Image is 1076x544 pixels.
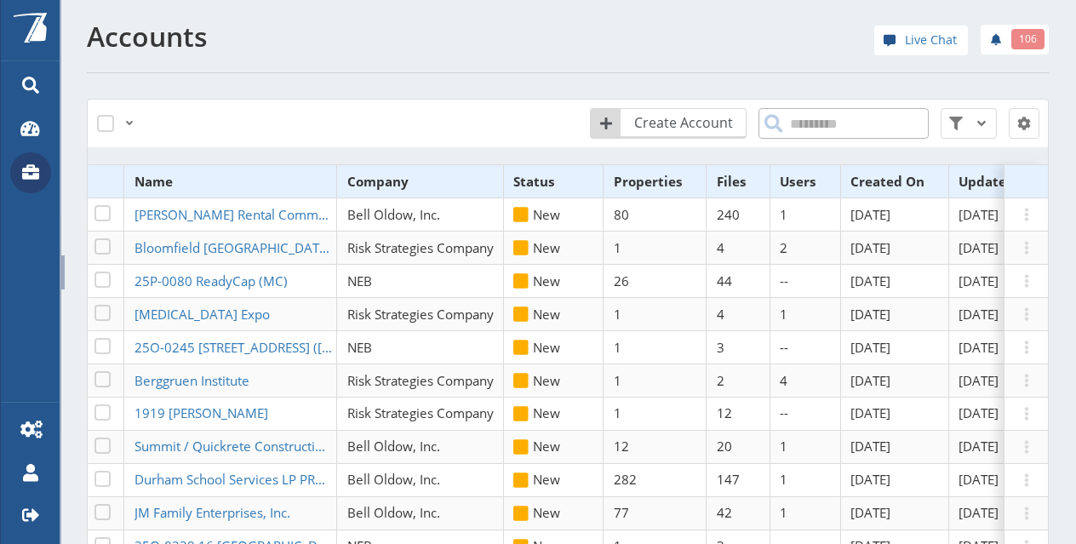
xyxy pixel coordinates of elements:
[959,438,999,455] span: [DATE]
[850,339,890,356] span: [DATE]
[513,272,560,289] span: New
[134,206,338,223] a: [PERSON_NAME] Rental Communities
[503,165,604,198] th: Status
[780,239,787,256] span: 2
[513,306,560,323] span: New
[513,339,560,356] span: New
[780,471,787,488] span: 1
[850,372,890,389] span: [DATE]
[134,471,351,488] span: Durham School Services LP PROJECT
[959,471,999,488] span: [DATE]
[590,108,747,139] a: Create Account
[347,404,494,421] span: Risk Strategies Company
[134,404,273,421] a: 1919 [PERSON_NAME]
[614,471,637,488] span: 282
[959,339,999,356] span: [DATE]
[981,25,1049,54] a: 106
[717,471,740,488] span: 147
[717,239,724,256] span: 4
[87,21,558,52] h1: Accounts
[347,339,372,356] span: NEB
[614,438,629,455] span: 12
[959,239,999,256] span: [DATE]
[513,438,560,455] span: New
[134,339,450,356] span: 25O-0245 [STREET_ADDRESS] ([GEOGRAPHIC_DATA])
[948,165,1061,198] th: Updated On
[780,339,788,356] span: --
[959,404,999,421] span: [DATE]
[134,504,290,521] span: JM Family Enterprises, Inc.
[850,504,890,521] span: [DATE]
[840,165,948,198] th: Created On
[780,504,787,521] span: 1
[1019,31,1037,47] span: 106
[134,206,358,223] span: [PERSON_NAME] Rental Communities
[513,471,560,488] span: New
[513,372,560,389] span: New
[134,272,293,289] a: 25P-0080 ReadyCap (MC)
[347,306,494,323] span: Risk Strategies Company
[614,306,621,323] span: 1
[850,404,890,421] span: [DATE]
[968,21,1049,55] div: notifications
[134,372,255,389] a: Berggruen Institute
[850,306,890,323] span: [DATE]
[347,206,440,223] span: Bell Oldow, Inc.
[347,372,494,389] span: Risk Strategies Company
[959,206,999,223] span: [DATE]
[134,504,295,521] a: JM Family Enterprises, Inc.
[850,471,890,488] span: [DATE]
[134,471,338,488] a: Durham School Services LP PROJECT
[134,438,338,455] a: Summit / Quickrete Construction Materials, LLC
[850,272,890,289] span: [DATE]
[124,165,337,198] th: Name
[780,206,787,223] span: 1
[614,239,621,256] span: 1
[347,471,440,488] span: Bell Oldow, Inc.
[959,504,999,521] span: [DATE]
[604,165,707,198] th: Properties
[623,112,746,133] span: Create Account
[134,404,268,421] span: 1919 [PERSON_NAME]
[347,239,494,256] span: Risk Strategies Company
[513,206,560,223] span: New
[347,504,440,521] span: Bell Oldow, Inc.
[905,31,957,49] span: Live Chat
[513,239,560,256] span: New
[134,339,338,356] a: 25O-0245 [STREET_ADDRESS] ([GEOGRAPHIC_DATA])
[347,272,372,289] span: NEB
[614,504,629,521] span: 77
[780,272,788,289] span: --
[134,239,426,256] span: Bloomfield [GEOGRAPHIC_DATA] Buyer Program
[770,165,841,198] th: Users
[959,306,999,323] span: [DATE]
[717,504,732,521] span: 42
[780,372,787,389] span: 4
[614,404,621,421] span: 1
[780,306,787,323] span: 1
[717,206,740,223] span: 240
[134,272,288,289] span: 25P-0080 ReadyCap (MC)
[850,206,890,223] span: [DATE]
[707,165,770,198] th: Files
[614,372,621,389] span: 1
[134,239,338,256] a: Bloomfield [GEOGRAPHIC_DATA] Buyer Program
[717,372,724,389] span: 2
[513,404,560,421] span: New
[717,404,732,421] span: 12
[134,372,249,389] span: Berggruen Institute
[717,306,724,323] span: 4
[97,108,121,132] label: Select All
[614,272,629,289] span: 26
[780,404,788,421] span: --
[959,372,999,389] span: [DATE]
[717,438,732,455] span: 20
[134,306,270,323] span: [MEDICAL_DATA] Expo
[347,438,440,455] span: Bell Oldow, Inc.
[337,165,504,198] th: Company
[717,272,732,289] span: 44
[513,504,560,521] span: New
[850,239,890,256] span: [DATE]
[614,206,629,223] span: 80
[780,438,787,455] span: 1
